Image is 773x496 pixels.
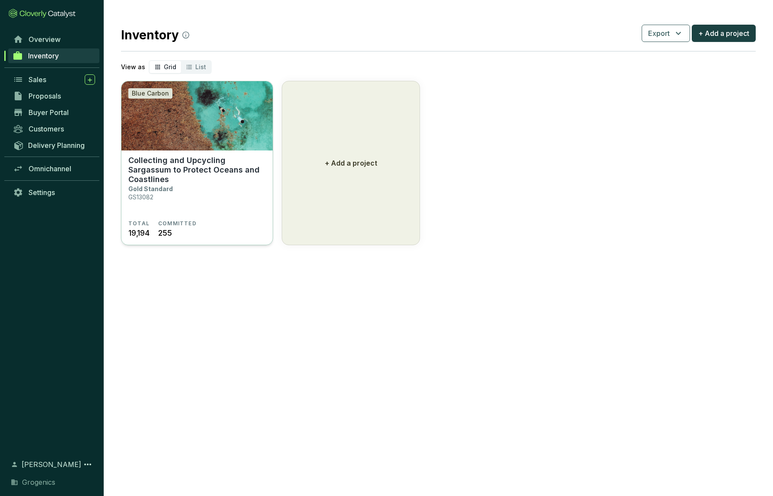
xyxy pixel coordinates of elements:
[128,193,153,201] p: GS13082
[9,122,99,136] a: Customers
[121,81,273,150] img: Collecting and Upcycling Sargassum to Protect Oceans and Coastlines
[692,25,756,42] button: + Add a project
[128,227,150,239] span: 19,194
[325,158,377,168] p: + Add a project
[648,28,670,38] span: Export
[9,185,99,200] a: Settings
[128,88,172,99] div: Blue Carbon
[28,51,59,60] span: Inventory
[9,161,99,176] a: Omnichannel
[128,156,266,184] p: Collecting and Upcycling Sargassum to Protect Oceans and Coastlines
[22,459,81,470] span: [PERSON_NAME]
[29,75,46,84] span: Sales
[121,63,145,71] p: View as
[29,188,55,197] span: Settings
[128,220,150,227] span: TOTAL
[9,72,99,87] a: Sales
[9,32,99,47] a: Overview
[9,105,99,120] a: Buyer Portal
[22,477,55,487] span: Grogenics
[9,138,99,152] a: Delivery Planning
[149,60,212,74] div: segmented control
[28,141,85,150] span: Delivery Planning
[158,227,172,239] span: 255
[195,63,206,70] span: List
[642,25,690,42] button: Export
[121,26,189,44] h2: Inventory
[8,48,99,63] a: Inventory
[29,108,69,117] span: Buyer Portal
[164,63,176,70] span: Grid
[698,28,749,38] span: + Add a project
[29,92,61,100] span: Proposals
[282,81,420,245] button: + Add a project
[29,35,60,44] span: Overview
[121,81,273,245] a: Collecting and Upcycling Sargassum to Protect Oceans and CoastlinesBlue CarbonCollecting and Upcy...
[29,125,64,133] span: Customers
[158,220,197,227] span: COMMITTED
[128,185,173,192] p: Gold Standard
[9,89,99,103] a: Proposals
[29,164,71,173] span: Omnichannel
